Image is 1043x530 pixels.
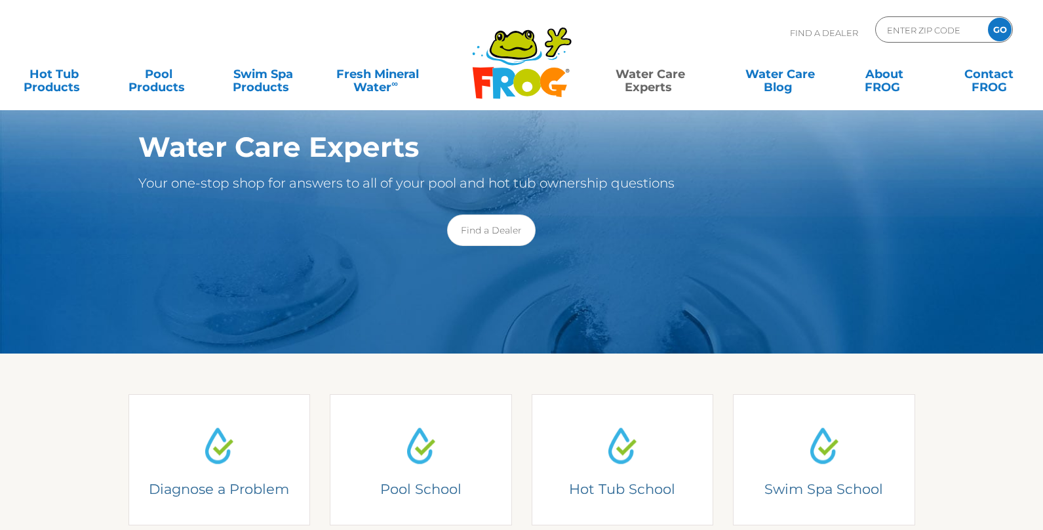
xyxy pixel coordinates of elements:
img: Water Drop Icon [397,421,445,470]
h4: Pool School [340,480,502,498]
h4: Diagnose a Problem [147,480,291,498]
input: GO [988,18,1012,41]
img: Water Drop Icon [598,421,646,470]
p: Your one-stop shop for answers to all of your pool and hot tub ownership questions [138,173,844,194]
h4: Swim Spa School [743,480,905,498]
a: Hot TubProducts [13,61,94,87]
img: Water Drop Icon [800,421,848,470]
h1: Water Care Experts [138,131,844,163]
a: AboutFROG [844,61,925,87]
img: Water Drop Icon [195,421,243,470]
a: Water CareBlog [739,61,821,87]
a: Water Drop IconSwim Spa SchoolSwim Spa SchoolLearn from the experts how to care for your swim spa. [733,394,915,525]
h4: Hot Tub School [541,480,703,498]
a: Find a Dealer [447,214,536,246]
sup: ∞ [391,78,398,89]
a: Water Drop IconHot Tub SchoolHot Tub SchoolLearn from the experts how to care for your Hot Tub. [532,394,714,525]
a: Swim SpaProducts [222,61,304,87]
a: Water Drop IconDiagnose a ProblemDiagnose a Problem2-3 questions and we can help. [128,394,311,525]
input: Zip Code Form [886,20,974,39]
a: Water Drop IconPool SchoolPool SchoolLearn from the experts how to care for your pool. [330,394,512,525]
a: Fresh MineralWater∞ [327,61,429,87]
a: PoolProducts [118,61,199,87]
p: Find A Dealer [790,16,858,49]
a: ContactFROG [949,61,1030,87]
a: Water CareExperts [584,61,717,87]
